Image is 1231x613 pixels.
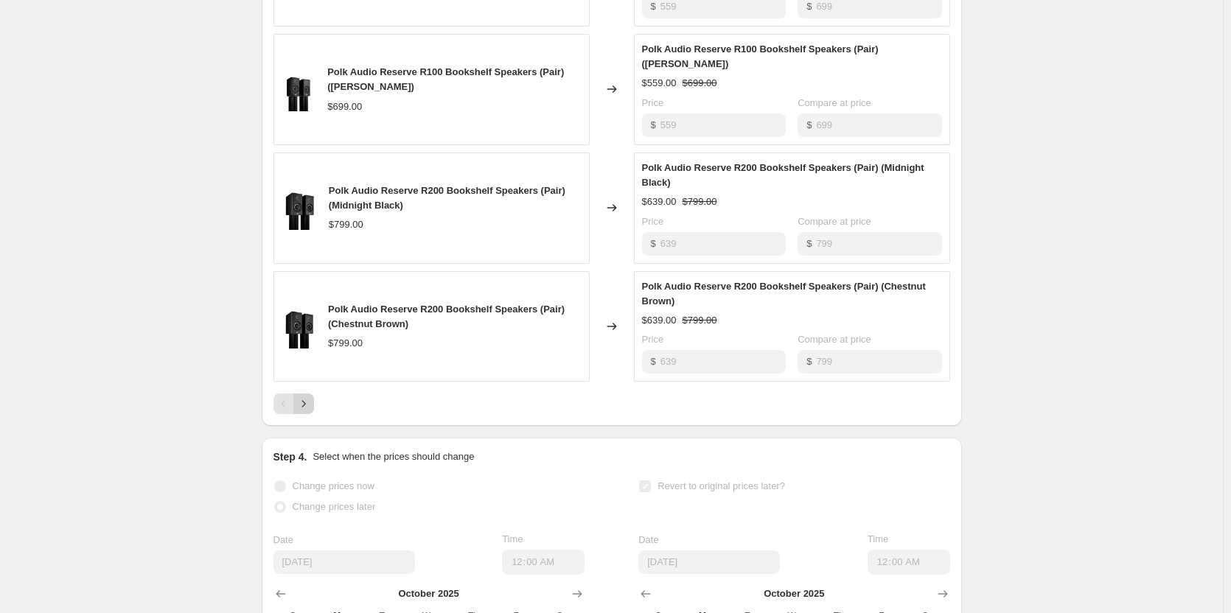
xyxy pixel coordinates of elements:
[868,533,888,544] span: Time
[328,304,565,329] span: Polk Audio Reserve R200 Bookshelf Speakers (Pair) (Chestnut Brown)
[798,334,871,345] span: Compare at price
[327,99,362,114] div: $699.00
[273,550,415,574] input: 10/6/2025
[502,533,523,544] span: Time
[329,185,565,211] span: Polk Audio Reserve R200 Bookshelf Speakers (Pair) (Midnight Black)
[806,238,812,249] span: $
[502,550,585,575] input: 12:00
[651,238,656,249] span: $
[638,550,780,574] input: 10/6/2025
[282,186,317,230] img: Polk_Reserve_Bookshelf_R200_Black_R_80x.jpg
[642,97,664,108] span: Price
[642,76,677,91] div: $559.00
[642,313,677,328] div: $639.00
[642,281,926,306] span: Polk Audio Reserve R200 Bookshelf Speakers (Pair) (Chestnut Brown)
[329,217,363,232] div: $799.00
[273,534,293,545] span: Date
[683,76,717,91] strike: $699.00
[806,119,812,130] span: $
[642,216,664,227] span: Price
[932,584,953,604] button: Show next month, November 2025
[642,195,677,209] div: $639.00
[293,501,376,512] span: Change prices later
[642,162,924,188] span: Polk Audio Reserve R200 Bookshelf Speakers (Pair) (Midnight Black)
[271,584,291,604] button: Show previous month, September 2025
[642,43,879,69] span: Polk Audio Reserve R100 Bookshelf Speakers (Pair) ([PERSON_NAME])
[806,356,812,367] span: $
[273,449,307,464] h2: Step 4.
[567,584,587,604] button: Show next month, November 2025
[282,304,317,348] img: Polk_Reserve_Bookshelf_R200_Black_R_80x.jpg
[806,1,812,12] span: $
[683,313,717,328] strike: $799.00
[273,393,314,414] nav: Pagination
[798,97,871,108] span: Compare at price
[282,67,316,111] img: Polk_Reserve_Bookshelf_R100_Black_R_80x.jpg
[798,216,871,227] span: Compare at price
[658,480,785,491] span: Revert to original prices later?
[651,119,656,130] span: $
[638,534,658,545] span: Date
[328,336,363,351] div: $799.00
[651,356,656,367] span: $
[642,334,664,345] span: Price
[635,584,656,604] button: Show previous month, September 2025
[651,1,656,12] span: $
[327,66,564,92] span: Polk Audio Reserve R100 Bookshelf Speakers (Pair) ([PERSON_NAME])
[293,393,314,414] button: Next
[868,550,950,575] input: 12:00
[313,449,474,464] p: Select when the prices should change
[293,480,374,491] span: Change prices now
[683,195,717,209] strike: $799.00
